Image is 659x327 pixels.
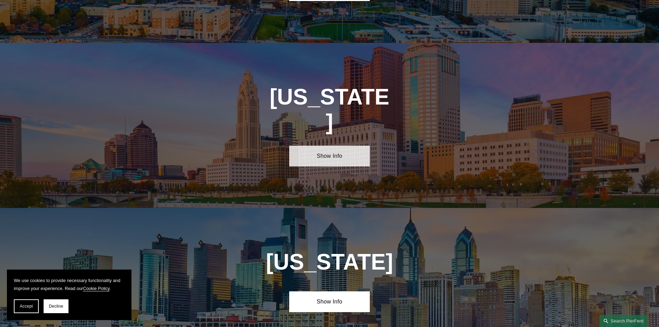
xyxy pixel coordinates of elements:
[289,146,370,166] a: Show Info
[269,84,390,135] h1: [US_STATE]
[83,286,110,291] a: Cookie Policy
[20,304,33,309] span: Accept
[229,249,430,275] h1: [US_STATE]
[14,276,125,292] p: We use cookies to provide necessary functionality and improve your experience. Read our .
[44,299,68,313] button: Decline
[14,299,39,313] button: Accept
[7,270,131,320] section: Cookie banner
[599,315,648,327] a: Search this site
[49,304,63,309] span: Decline
[289,291,370,312] a: Show Info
